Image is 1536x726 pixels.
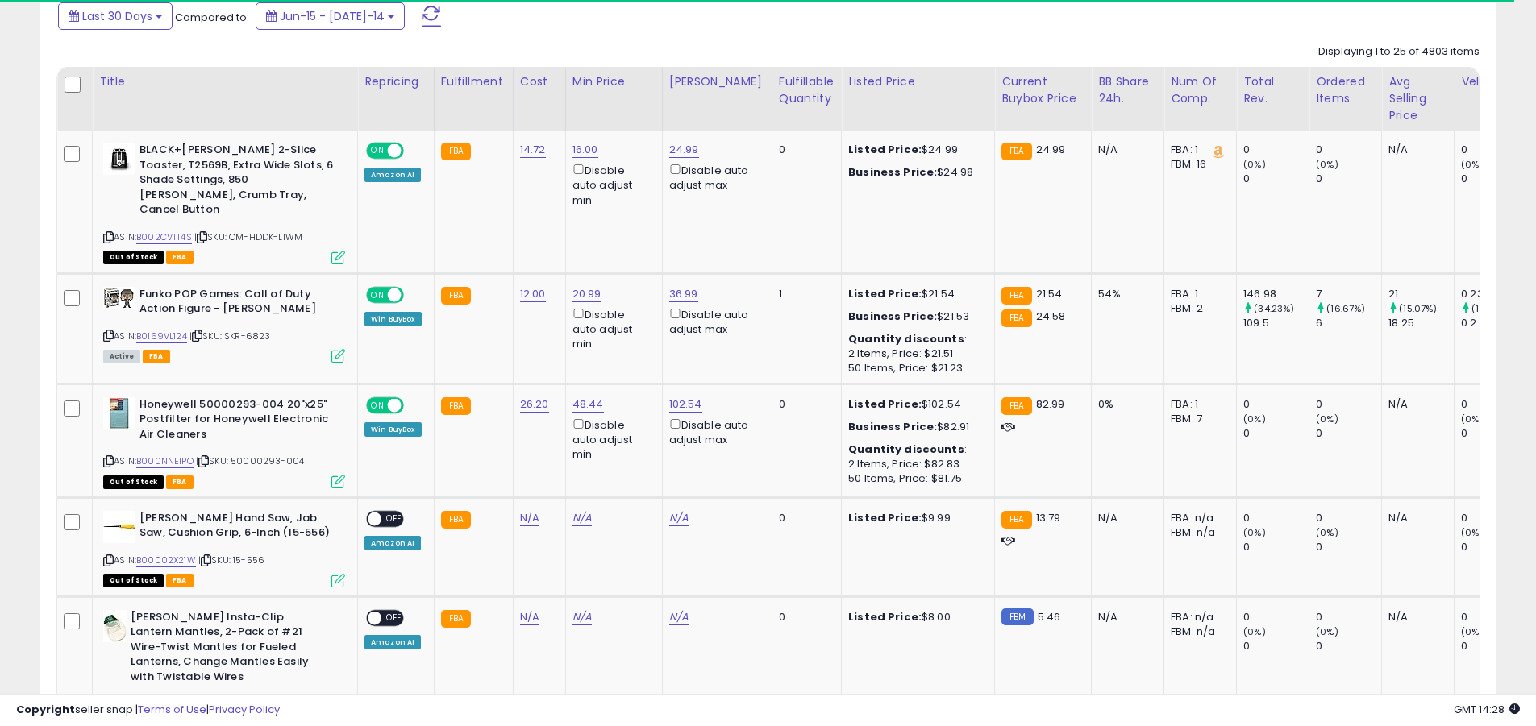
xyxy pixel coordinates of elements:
[779,143,829,157] div: 0
[1316,511,1381,525] div: 0
[1461,526,1484,539] small: (0%)
[1461,143,1526,157] div: 0
[198,554,264,566] span: | SKU: 15-556
[139,287,335,321] b: Funko POP Games: Call of Duty Action Figure - [PERSON_NAME]
[848,510,922,525] b: Listed Price:
[441,143,471,160] small: FBA
[1254,302,1294,315] small: (34.23%)
[779,610,829,624] div: 0
[1461,158,1484,171] small: (0%)
[779,511,829,525] div: 0
[1036,510,1061,525] span: 13.79
[572,73,656,90] div: Min Price
[520,396,549,413] a: 26.20
[1243,511,1309,525] div: 0
[1388,511,1442,525] div: N/A
[441,73,506,90] div: Fulfillment
[1461,610,1526,624] div: 0
[848,610,982,624] div: $8.00
[1388,610,1442,624] div: N/A
[1098,73,1157,107] div: BB Share 24h.
[1001,309,1031,327] small: FBA
[1388,287,1454,301] div: 21
[1171,143,1224,157] div: FBA: 1
[103,143,135,175] img: 31n2RYzJIbL._SL40_.jpg
[848,442,982,457] div: :
[441,511,471,529] small: FBA
[1316,610,1381,624] div: 0
[103,511,135,543] img: 31u+VXshxuL._SL40_.jpg
[1316,526,1338,539] small: (0%)
[1388,316,1454,330] div: 18.25
[779,73,835,107] div: Fulfillable Quantity
[138,702,206,717] a: Terms of Use
[1171,412,1224,426] div: FBM: 7
[1388,397,1442,412] div: N/A
[1316,287,1381,301] div: 7
[103,397,135,429] img: 31T0oUl5nSL._SL40_.jpg
[139,143,335,222] b: BLACK+[PERSON_NAME] 2-Slice Toaster, T2569B, Extra Wide Slots, 6 Shade Settings, 850 [PERSON_NAME...
[1461,73,1520,90] div: Velocity
[103,511,345,586] div: ASIN:
[143,350,170,363] span: FBA
[779,287,829,301] div: 1
[848,361,982,375] div: 50 Items, Price: $21.23
[1243,287,1309,301] div: 146.98
[1243,540,1309,554] div: 0
[368,144,388,158] span: ON
[1388,73,1447,124] div: Avg Selling Price
[1461,639,1526,653] div: 0
[209,702,280,717] a: Privacy Policy
[368,288,388,301] span: ON
[1098,511,1151,525] div: N/A
[381,611,407,624] span: OFF
[82,8,152,24] span: Last 30 Days
[364,635,421,649] div: Amazon AI
[848,420,982,434] div: $82.91
[194,230,302,243] span: | SKU: OM-HDDK-L1WM
[364,312,422,326] div: Win BuyBox
[848,471,982,486] div: 50 Items, Price: $81.75
[16,702,75,717] strong: Copyright
[1318,44,1480,60] div: Displaying 1 to 25 of 4803 items
[1461,172,1526,186] div: 0
[669,416,760,447] div: Disable auto adjust max
[848,286,922,301] b: Listed Price:
[1388,143,1442,157] div: N/A
[572,416,650,463] div: Disable auto adjust min
[136,230,192,244] a: B002CVTT4S
[175,10,249,25] span: Compared to:
[441,397,471,415] small: FBA
[1316,639,1381,653] div: 0
[103,251,164,264] span: All listings that are currently out of stock and unavailable for purchase on Amazon
[1001,73,1084,107] div: Current Buybox Price
[1461,287,1526,301] div: 0.23
[103,143,345,262] div: ASIN:
[1461,540,1526,554] div: 0
[848,442,964,457] b: Quantity discounts
[103,350,140,363] span: All listings currently available for purchase on Amazon
[441,287,471,305] small: FBA
[848,287,982,301] div: $21.54
[136,330,187,343] a: B0169VL124
[16,703,280,718] div: seller snap | |
[848,511,982,525] div: $9.99
[1171,610,1224,624] div: FBA: n/a
[1098,610,1151,624] div: N/A
[520,286,546,302] a: 12.00
[848,397,982,412] div: $102.54
[779,397,829,412] div: 0
[1001,143,1031,160] small: FBA
[1001,397,1031,415] small: FBA
[669,609,689,625] a: N/A
[572,305,650,352] div: Disable auto adjust min
[848,164,937,180] b: Business Price:
[58,2,173,30] button: Last 30 Days
[103,475,164,489] span: All listings that are currently out of stock and unavailable for purchase on Amazon
[103,287,135,309] img: 51ARieqcELL._SL40_.jpg
[1243,625,1266,638] small: (0%)
[1036,286,1063,301] span: 21.54
[1171,397,1224,412] div: FBA: 1
[1098,287,1151,301] div: 54%
[402,288,427,301] span: OFF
